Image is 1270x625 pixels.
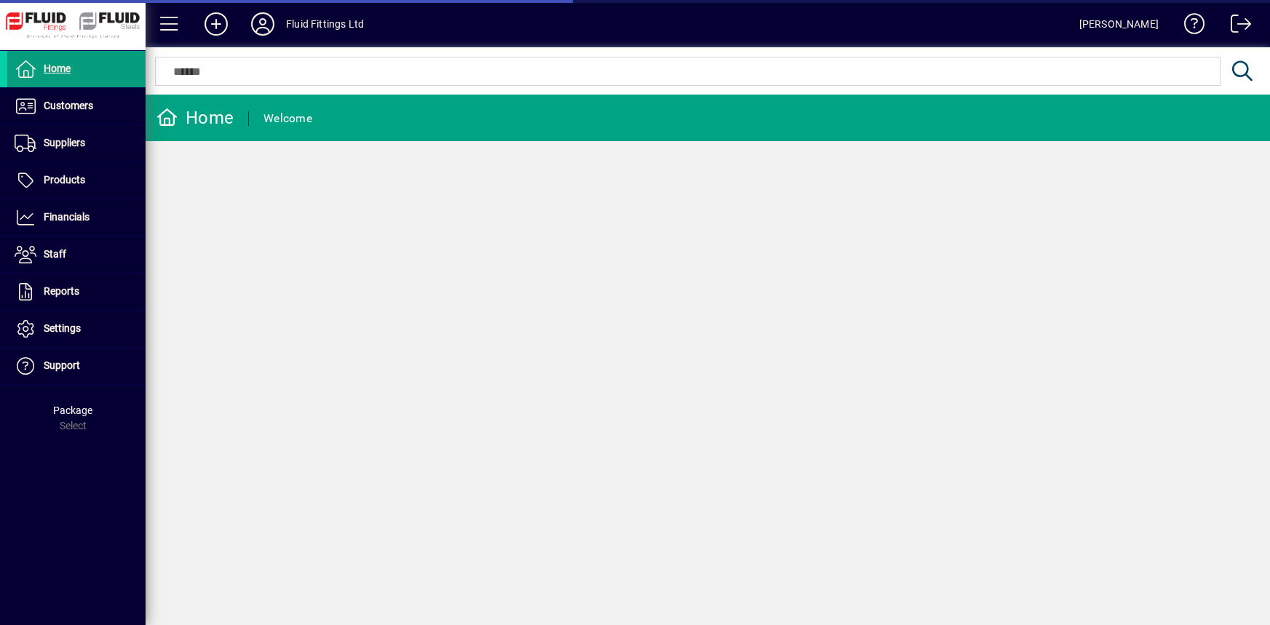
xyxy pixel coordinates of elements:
[44,322,81,334] span: Settings
[7,311,146,347] a: Settings
[286,12,364,36] div: Fluid Fittings Ltd
[263,107,312,130] div: Welcome
[44,137,85,148] span: Suppliers
[44,285,79,297] span: Reports
[44,63,71,74] span: Home
[1173,3,1205,50] a: Knowledge Base
[7,274,146,310] a: Reports
[7,236,146,273] a: Staff
[7,125,146,162] a: Suppliers
[7,348,146,384] a: Support
[1079,12,1159,36] div: [PERSON_NAME]
[156,106,234,130] div: Home
[44,359,80,371] span: Support
[193,11,239,37] button: Add
[44,174,85,186] span: Products
[7,88,146,124] a: Customers
[7,199,146,236] a: Financials
[44,211,90,223] span: Financials
[53,405,92,416] span: Package
[44,248,66,260] span: Staff
[7,162,146,199] a: Products
[1220,3,1252,50] a: Logout
[44,100,93,111] span: Customers
[239,11,286,37] button: Profile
